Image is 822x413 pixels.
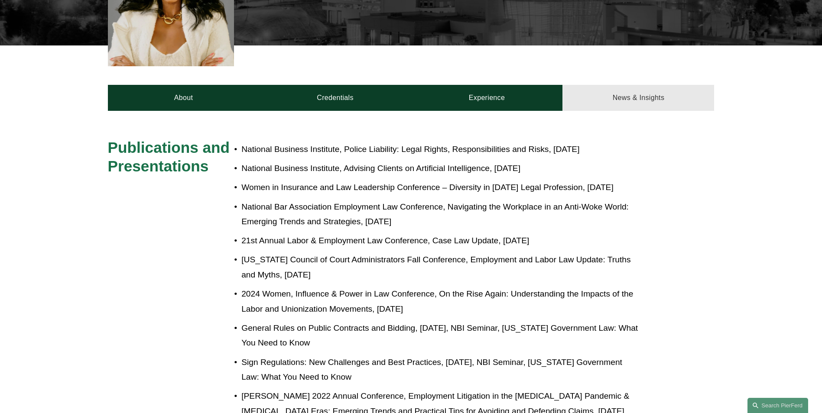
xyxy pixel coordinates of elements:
[108,85,260,111] a: About
[562,85,714,111] a: News & Insights
[411,85,563,111] a: Experience
[241,321,638,351] p: General Rules on Public Contracts and Bidding, [DATE], NBI Seminar, [US_STATE] Government Law: Wh...
[241,161,638,176] p: National Business Institute, Advising Clients on Artificial Intelligence, [DATE]
[241,287,638,316] p: 2024 Women, Influence & Power in Law Conference, On the Rise Again: Understanding the Impacts of ...
[260,85,411,111] a: Credentials
[241,355,638,385] p: Sign Regulations: New Challenges and Best Practices, [DATE], NBI Seminar, [US_STATE] Government L...
[241,200,638,229] p: National Bar Association Employment Law Conference, Navigating the Workplace in an Anti-Woke Worl...
[747,398,808,413] a: Search this site
[241,180,638,195] p: Women in Insurance and Law Leadership Conference – Diversity in [DATE] Legal Profession, [DATE]
[241,252,638,282] p: [US_STATE] Council of Court Administrators Fall Conference, Employment and Labor Law Update: Trut...
[241,233,638,248] p: 21st Annual Labor & Employment Law Conference, Case Law Update, [DATE]
[108,139,234,175] span: Publications and Presentations
[241,142,638,157] p: National Business Institute, Police Liability: Legal Rights, Responsibilities and Risks, [DATE]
